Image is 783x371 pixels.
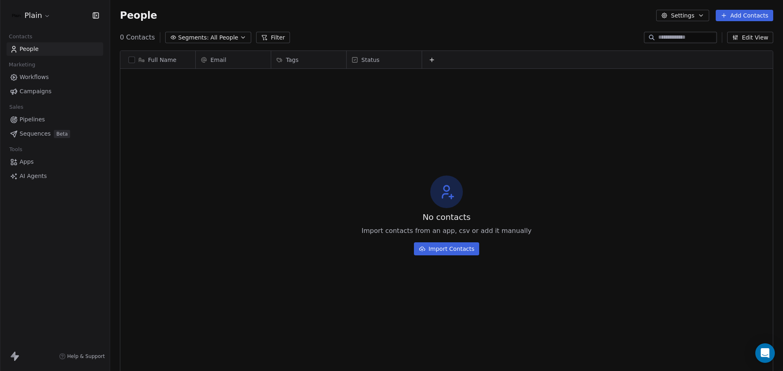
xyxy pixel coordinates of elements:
span: Tools [6,143,26,156]
div: Full Name [120,51,195,68]
a: Help & Support [59,353,105,360]
button: Settings [656,10,709,21]
span: Email [210,56,226,64]
span: Plain [24,10,42,21]
span: Apps [20,158,34,166]
div: Open Intercom Messenger [755,343,775,363]
span: Status [361,56,380,64]
div: grid [196,69,774,358]
button: Add Contacts [716,10,773,21]
span: Workflows [20,73,49,81]
span: Campaigns [20,87,51,96]
a: People [7,42,103,56]
button: Edit View [727,32,773,43]
span: People [20,45,39,53]
div: Email [196,51,271,68]
span: Tags [286,56,299,64]
span: Help & Support [67,353,105,360]
span: Contacts [5,31,36,43]
div: grid [120,69,196,358]
a: SequencesBeta [7,127,103,140]
span: Sales [6,101,27,113]
button: Plain [10,9,52,22]
a: AI Agents [7,169,103,183]
span: Pipelines [20,115,45,124]
span: Segments: [178,33,209,42]
a: Import Contacts [414,239,480,255]
span: Full Name [148,56,177,64]
a: Workflows [7,70,103,84]
a: Campaigns [7,85,103,98]
span: Marketing [5,59,39,71]
span: Beta [54,130,70,138]
div: Status [347,51,422,68]
div: Tags [271,51,346,68]
span: Sequences [20,130,51,138]
span: AI Agents [20,172,47,180]
span: Import contacts from an app, csv or add it manually [361,226,531,236]
button: Import Contacts [414,242,480,255]
span: People [120,9,157,22]
img: Plain-Logo-Tile.png [11,11,21,20]
span: 0 Contacts [120,33,155,42]
a: Apps [7,155,103,169]
span: No contacts [422,211,471,223]
button: Filter [256,32,290,43]
span: All People [210,33,238,42]
a: Pipelines [7,113,103,126]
